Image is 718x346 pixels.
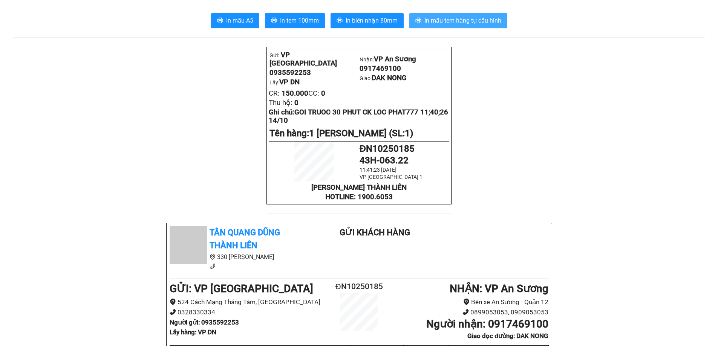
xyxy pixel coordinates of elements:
[409,13,507,28] button: printerIn mẫu tem hàng tự cấu hình
[325,193,393,201] strong: HOTLINE: 1900.6053
[170,328,216,336] b: Lấy hàng : VP DN
[311,183,407,192] strong: [PERSON_NAME] THÀNH LIÊN
[211,13,259,28] button: printerIn mẫu A5
[217,17,223,24] span: printer
[226,16,253,25] span: In mẫu A5
[269,79,300,85] span: Lấy:
[374,55,416,63] span: VP An Sương
[360,143,415,154] span: ĐN10250185
[424,16,501,25] span: In mẫu tem hàng tự cấu hình
[269,128,413,139] span: Tên hàng:
[170,307,328,317] li: 0328330334
[265,13,325,28] button: printerIn tem 100mm
[372,74,407,82] span: DAK NONG
[415,17,421,24] span: printer
[210,254,216,260] span: environment
[294,99,299,107] span: 0
[170,252,310,262] li: 330 [PERSON_NAME]
[269,51,358,67] p: Gửi:
[426,318,548,330] b: Người nhận : 0917469100
[280,16,319,25] span: In tem 100mm
[450,282,548,295] b: NHẬN : VP An Sương
[337,17,343,24] span: printer
[269,89,280,98] span: CR:
[390,307,548,317] li: 0899053053, 0909053053
[328,280,391,293] h2: ĐN10250185
[462,309,469,315] span: phone
[269,108,448,125] span: GOI TRUOC 30 PHUT CK LOC PHAT777 11;40;26 14/10
[340,228,410,237] b: Gửi khách hàng
[360,75,407,81] span: Giao:
[331,13,404,28] button: printerIn biên nhận 80mm
[269,69,311,77] span: 0935592253
[321,89,325,98] span: 0
[282,89,308,98] span: 150.000
[405,128,413,139] span: 1)
[271,17,277,24] span: printer
[360,55,449,63] p: Nhận:
[360,155,409,166] span: 43H-063.22
[210,263,216,269] span: phone
[463,299,470,305] span: environment
[210,228,280,250] b: Tân Quang Dũng Thành Liên
[170,282,313,295] b: GỬI : VP [GEOGRAPHIC_DATA]
[360,64,401,73] span: 0917469100
[269,51,337,67] span: VP [GEOGRAPHIC_DATA]
[360,174,423,180] span: VP [GEOGRAPHIC_DATA] 1
[170,309,176,315] span: phone
[346,16,398,25] span: In biên nhận 80mm
[170,297,328,307] li: 524 Cách Mạng Tháng Tám, [GEOGRAPHIC_DATA]
[170,299,176,305] span: environment
[308,89,319,98] span: CC:
[269,108,448,125] span: Ghi chú:
[279,78,300,86] span: VP DN
[269,99,292,107] span: Thu hộ:
[170,319,239,326] b: Người gửi : 0935592253
[390,297,548,307] li: Bến xe An Sương - Quận 12
[309,128,413,139] span: 1 [PERSON_NAME] (SL:
[360,167,397,173] span: 11:41:23 [DATE]
[467,332,548,340] b: Giao dọc đường: DAK NONG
